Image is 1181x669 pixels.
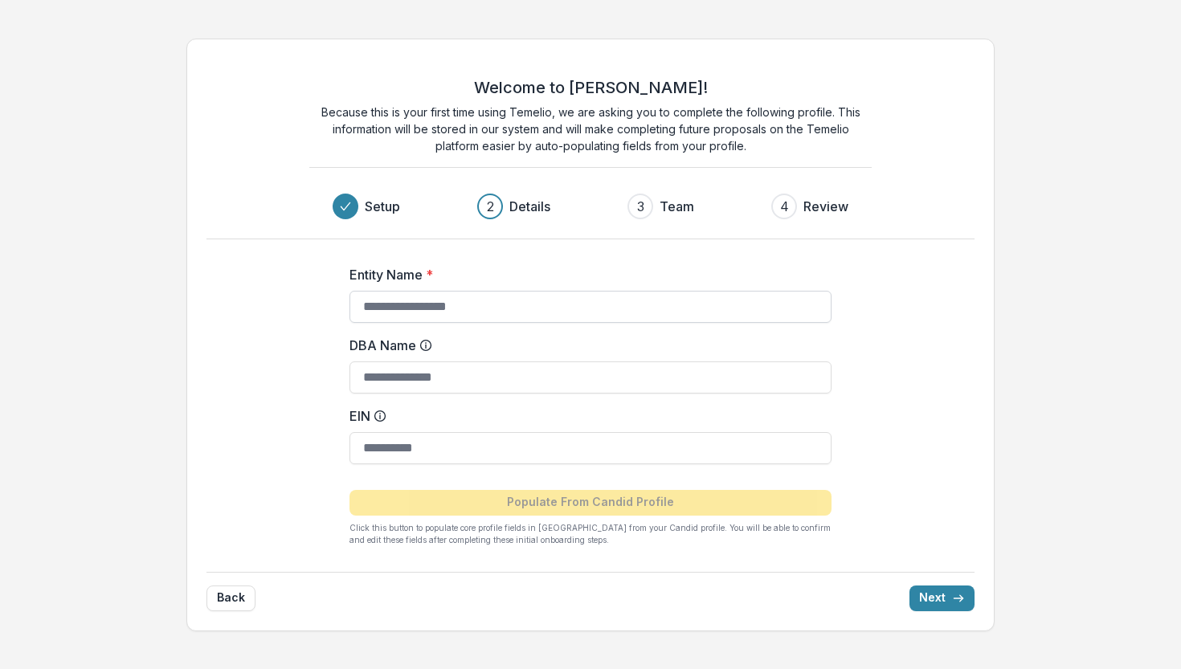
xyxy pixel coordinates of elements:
label: EIN [349,406,822,426]
button: Next [909,585,975,611]
button: Back [206,585,255,611]
p: Because this is your first time using Temelio, we are asking you to complete the following profil... [309,104,872,154]
div: 2 [487,197,494,216]
div: 3 [637,197,644,216]
div: 4 [780,197,789,216]
label: DBA Name [349,336,822,355]
h3: Team [660,197,694,216]
button: Populate From Candid Profile [349,490,832,516]
h3: Setup [365,197,400,216]
h3: Details [509,197,550,216]
div: Progress [333,194,848,219]
p: Click this button to populate core profile fields in [GEOGRAPHIC_DATA] from your Candid profile. ... [349,522,832,546]
h3: Review [803,197,848,216]
label: Entity Name [349,265,822,284]
h2: Welcome to [PERSON_NAME]! [474,78,708,97]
